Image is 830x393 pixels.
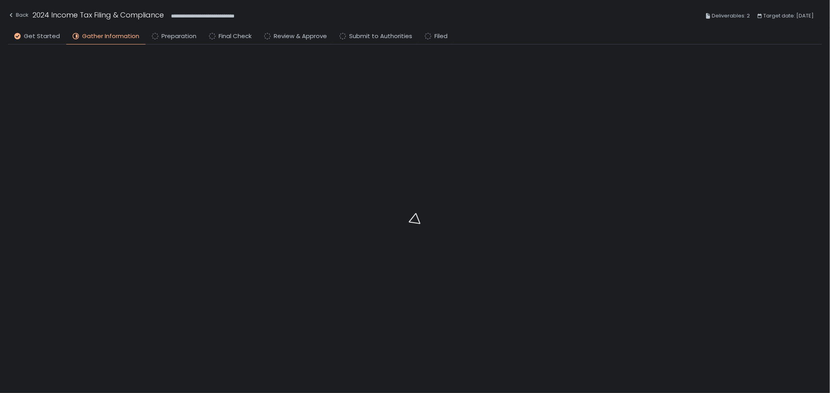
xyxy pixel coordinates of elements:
span: Target date: [DATE] [764,11,814,21]
span: Deliverables: 2 [712,11,750,21]
span: Submit to Authorities [349,32,412,41]
span: Final Check [219,32,252,41]
span: Preparation [161,32,196,41]
button: Back [8,10,29,23]
h1: 2024 Income Tax Filing & Compliance [33,10,164,20]
span: Filed [434,32,448,41]
span: Review & Approve [274,32,327,41]
span: Gather Information [82,32,139,41]
span: Get Started [24,32,60,41]
div: Back [8,10,29,20]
